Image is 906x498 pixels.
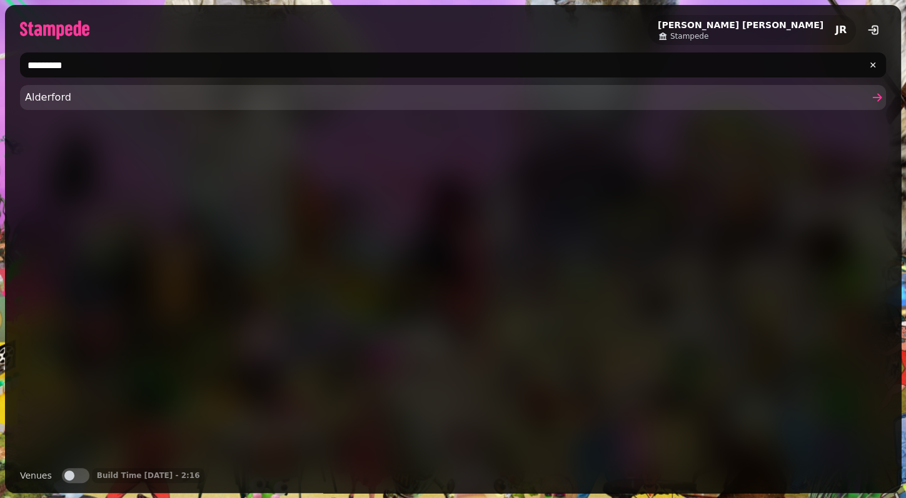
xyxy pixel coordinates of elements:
p: Build Time [DATE] - 2:16 [97,471,200,481]
h2: [PERSON_NAME] [PERSON_NAME] [658,19,823,31]
a: Stampede [658,31,823,41]
img: logo [20,21,89,39]
button: logout [861,17,886,42]
span: Stampede [670,31,708,41]
button: clear [862,54,883,76]
span: JR [835,25,847,35]
a: Alderford [20,85,886,110]
span: Alderford [25,90,868,105]
label: Venues [20,468,52,483]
